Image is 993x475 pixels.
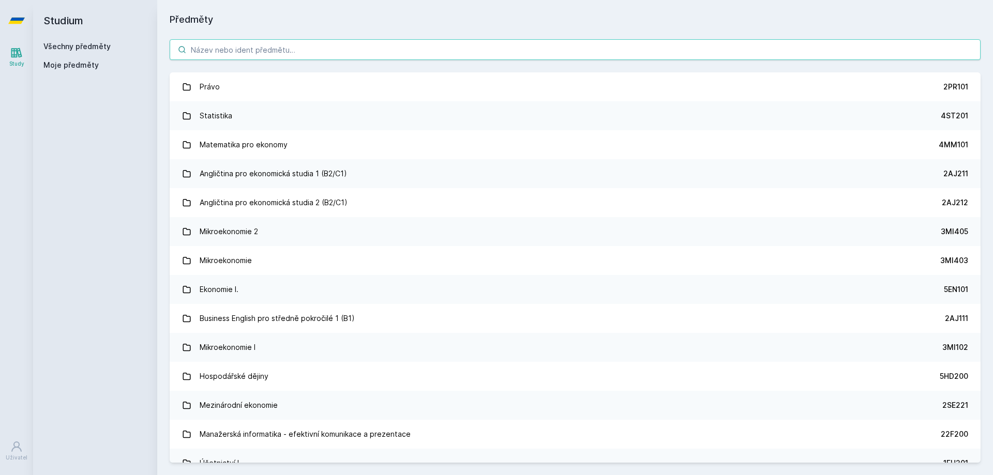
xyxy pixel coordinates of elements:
a: Uživatel [2,435,31,467]
div: Ekonomie I. [200,279,238,300]
span: Moje předměty [43,60,99,70]
a: Hospodářské dějiny 5HD200 [170,362,981,391]
a: Mikroekonomie 2 3MI405 [170,217,981,246]
div: Mikroekonomie 2 [200,221,258,242]
div: 5EN101 [944,284,968,295]
div: 2PR101 [943,82,968,92]
a: Mezinárodní ekonomie 2SE221 [170,391,981,420]
div: Angličtina pro ekonomická studia 2 (B2/C1) [200,192,348,213]
a: Mikroekonomie 3MI403 [170,246,981,275]
div: 3MI405 [941,226,968,237]
a: Matematika pro ekonomy 4MM101 [170,130,981,159]
div: Právo [200,76,220,97]
a: Angličtina pro ekonomická studia 1 (B2/C1) 2AJ211 [170,159,981,188]
a: Angličtina pro ekonomická studia 2 (B2/C1) 2AJ212 [170,188,981,217]
a: Mikroekonomie I 3MI102 [170,333,981,362]
h1: Předměty [170,12,981,27]
div: Uživatel [6,454,27,462]
a: Ekonomie I. 5EN101 [170,275,981,304]
div: 3MI102 [942,342,968,353]
div: Angličtina pro ekonomická studia 1 (B2/C1) [200,163,347,184]
div: 4ST201 [941,111,968,121]
div: 22F200 [941,429,968,439]
div: 5HD200 [940,371,968,381]
a: Study [2,41,31,73]
div: Mikroekonomie [200,250,252,271]
div: 1FU201 [943,458,968,468]
div: Mikroekonomie I [200,337,255,358]
div: 2AJ111 [945,313,968,324]
div: Business English pro středně pokročilé 1 (B1) [200,308,355,329]
input: Název nebo ident předmětu… [170,39,981,60]
a: Všechny předměty [43,42,111,51]
div: 3MI403 [940,255,968,266]
div: 2AJ211 [943,168,968,179]
a: Business English pro středně pokročilé 1 (B1) 2AJ111 [170,304,981,333]
div: Study [9,60,24,68]
div: Mezinárodní ekonomie [200,395,278,416]
div: Manažerská informatika - efektivní komunikace a prezentace [200,424,411,445]
div: Hospodářské dějiny [200,366,268,387]
div: 4MM101 [939,140,968,150]
a: Právo 2PR101 [170,72,981,101]
a: Statistika 4ST201 [170,101,981,130]
div: Matematika pro ekonomy [200,134,288,155]
a: Manažerská informatika - efektivní komunikace a prezentace 22F200 [170,420,981,449]
div: Účetnictví I. [200,453,241,473]
div: 2SE221 [942,400,968,410]
div: Statistika [200,105,232,126]
div: 2AJ212 [942,197,968,208]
